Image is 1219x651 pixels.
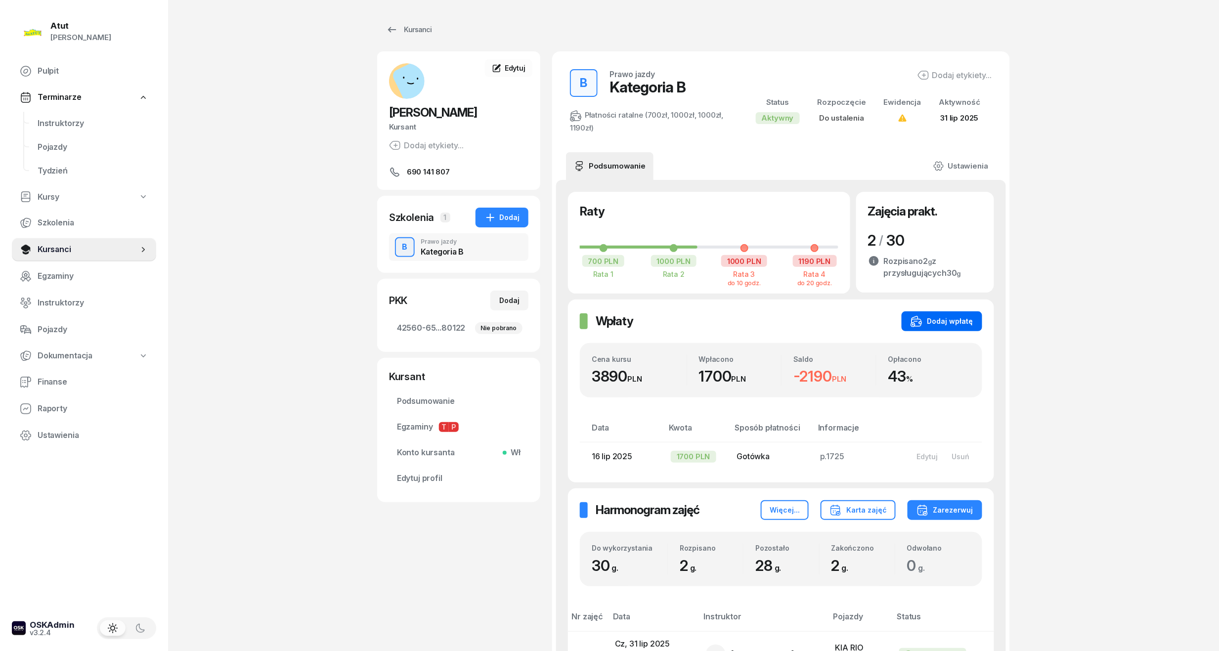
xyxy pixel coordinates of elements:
a: Pojazdy [30,135,156,159]
div: Aktywny [756,112,800,124]
small: PLN [832,374,847,384]
div: Pozostało [755,544,819,552]
span: 30 [592,557,623,574]
small: % [906,374,913,384]
div: Prawo jazdy [421,239,464,245]
a: Tydzień [30,159,156,183]
button: Zarezerwuj [908,500,982,520]
span: Ustawienia [38,429,148,442]
div: Kursant [389,370,528,384]
div: 700 PLN [582,255,625,267]
div: Rata 3 [721,270,768,278]
th: Sposób płatności [729,421,812,442]
div: Kategoria B [609,78,686,96]
div: PKK [389,294,408,307]
a: Kursanci [377,20,440,40]
div: Karta zajęć [829,504,887,516]
span: 2 [868,231,876,249]
a: Podsumowanie [566,152,653,180]
span: 30 [886,231,905,249]
span: Edytuj [505,64,525,72]
div: Gotówka [737,450,804,463]
a: Instruktorzy [30,112,156,135]
span: p.1725 [820,451,844,461]
span: T [439,422,449,432]
div: Rata 4 [791,270,838,278]
span: Finanse [38,376,148,389]
div: Rozpoczęcie [818,96,866,109]
div: Płatności ratalne (700zł, 1000zł, 1000zł, 1190zł) [570,109,732,134]
div: Do wykorzystania [592,544,667,552]
button: BPrawo jazdyKategoria B [389,233,528,261]
small: g. [918,563,925,573]
div: / [879,232,884,248]
div: 1700 [699,367,782,386]
div: 1190 PLN [793,255,837,267]
div: -2190 [793,367,876,386]
h2: Zajęcia prakt. [868,204,938,219]
span: [PERSON_NAME] [389,105,477,120]
div: 1700 PLN [671,451,716,463]
div: Edytuj [916,452,938,461]
img: logo-xs-dark@2x.png [12,621,26,635]
div: Kursant [389,121,528,133]
span: Pulpit [38,65,148,78]
button: Więcej... [761,500,809,520]
span: Edytuj profil [397,472,521,485]
button: Edytuj [910,448,945,465]
a: Edytuj profil [389,467,528,490]
th: Status [891,610,994,631]
button: Usuń [945,448,976,465]
span: Pojazdy [38,323,148,336]
button: Karta zajęć [821,500,896,520]
a: Pojazdy [12,318,156,342]
h2: Wpłaty [596,313,633,329]
div: Saldo [793,355,876,363]
span: Terminarze [38,91,81,104]
a: Terminarze [12,86,156,109]
small: g. [775,563,782,573]
div: Rozpisano [680,544,743,552]
span: Tydzień [38,165,148,177]
div: Atut [50,22,111,30]
button: Dodaj [476,208,528,227]
a: Szkolenia [12,211,156,235]
div: B [398,239,412,256]
button: B [395,237,415,257]
small: g. [612,563,619,573]
span: Egzaminy [397,421,521,434]
span: Do ustalenia [819,113,864,123]
a: Pulpit [12,59,156,83]
div: Dodaj etykiety... [917,69,992,81]
a: Kursanci [12,238,156,261]
span: Kursanci [38,243,138,256]
a: Kursy [12,186,156,209]
div: Ewidencja [884,96,921,109]
div: do 20 godz. [791,279,838,286]
th: Data [580,421,663,442]
small: g. [690,563,697,573]
div: 43 [888,367,971,386]
a: Podsumowanie [389,390,528,413]
span: 2 [831,557,854,574]
th: Informacje [812,421,902,442]
div: Kursanci [386,24,432,36]
div: v3.2.4 [30,629,75,636]
span: 0 [907,557,930,574]
span: Instruktorzy [38,297,148,309]
div: 3890 [592,367,687,386]
span: 1 [440,213,450,222]
span: Szkolenia [38,217,148,229]
span: 28 [755,557,786,574]
span: 690 141 807 [407,166,450,178]
a: Raporty [12,397,156,421]
span: Pojazdy [38,141,148,154]
div: Dodaj etykiety... [389,139,464,151]
div: Rozpisano z przysługujących [884,255,982,279]
button: B [570,69,598,97]
div: Zarezerwuj [916,504,973,516]
span: 2 [923,256,932,266]
div: Prawo jazdy [609,70,655,78]
span: Konto kursanta [397,446,521,459]
span: Egzaminy [38,270,148,283]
